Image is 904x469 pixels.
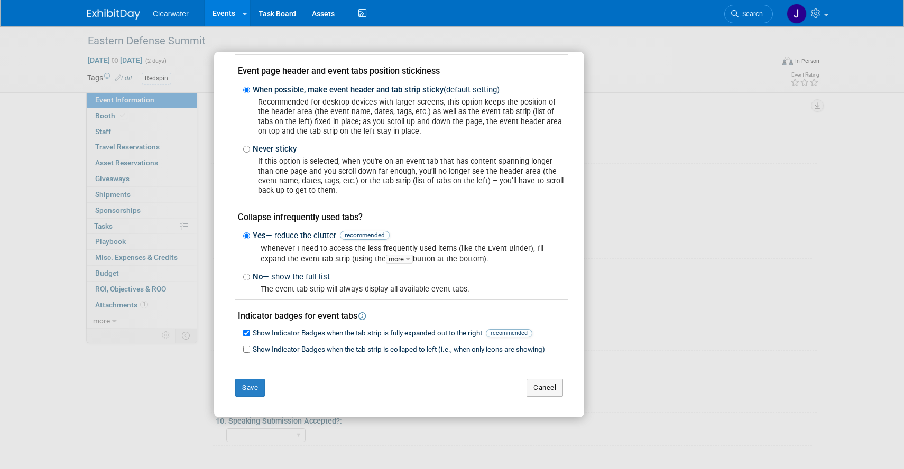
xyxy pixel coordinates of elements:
img: ExhibitDay [87,9,140,20]
span: Clearwater [153,10,189,18]
span: Search [739,10,763,18]
span: recommended [340,231,390,240]
span: recommended [486,329,532,337]
div: Indicator badges for event tabs [235,310,568,322]
img: Jakera Willis [787,4,807,24]
div: Collapse infrequently used tabs? [235,211,568,223]
span: Never sticky [253,144,297,154]
span: — show the full list [263,272,330,282]
span: No [253,272,330,282]
span: Show Indicator Badges when the tab strip is fully expanded out to the right [253,329,532,337]
span: Yes [253,231,390,240]
span: — reduce the clutter [266,231,336,240]
span: Show Indicator Badges when the tab strip is collaped to left (i.e., when only icons are showing) [253,345,545,353]
div: Whenever I need to access the less frequently used items (like the Event Binder), I'll expand the... [250,243,568,264]
span: When possible, make event header and tab strip sticky [253,85,500,95]
div: Event page header and event tabs position stickiness [235,65,568,77]
span: (default setting) [444,85,500,95]
span: more [386,255,413,264]
div: The event tab strip will always display all available event tabs. [250,284,568,294]
a: Search [724,5,773,23]
div: If this option is selected, when you're on an event tab that has content spanning longer than one... [250,156,568,195]
button: Save [235,379,265,397]
div: Recommended for desktop devices with larger screens, this option keeps the position of the header... [250,97,568,136]
button: Cancel [527,379,563,397]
